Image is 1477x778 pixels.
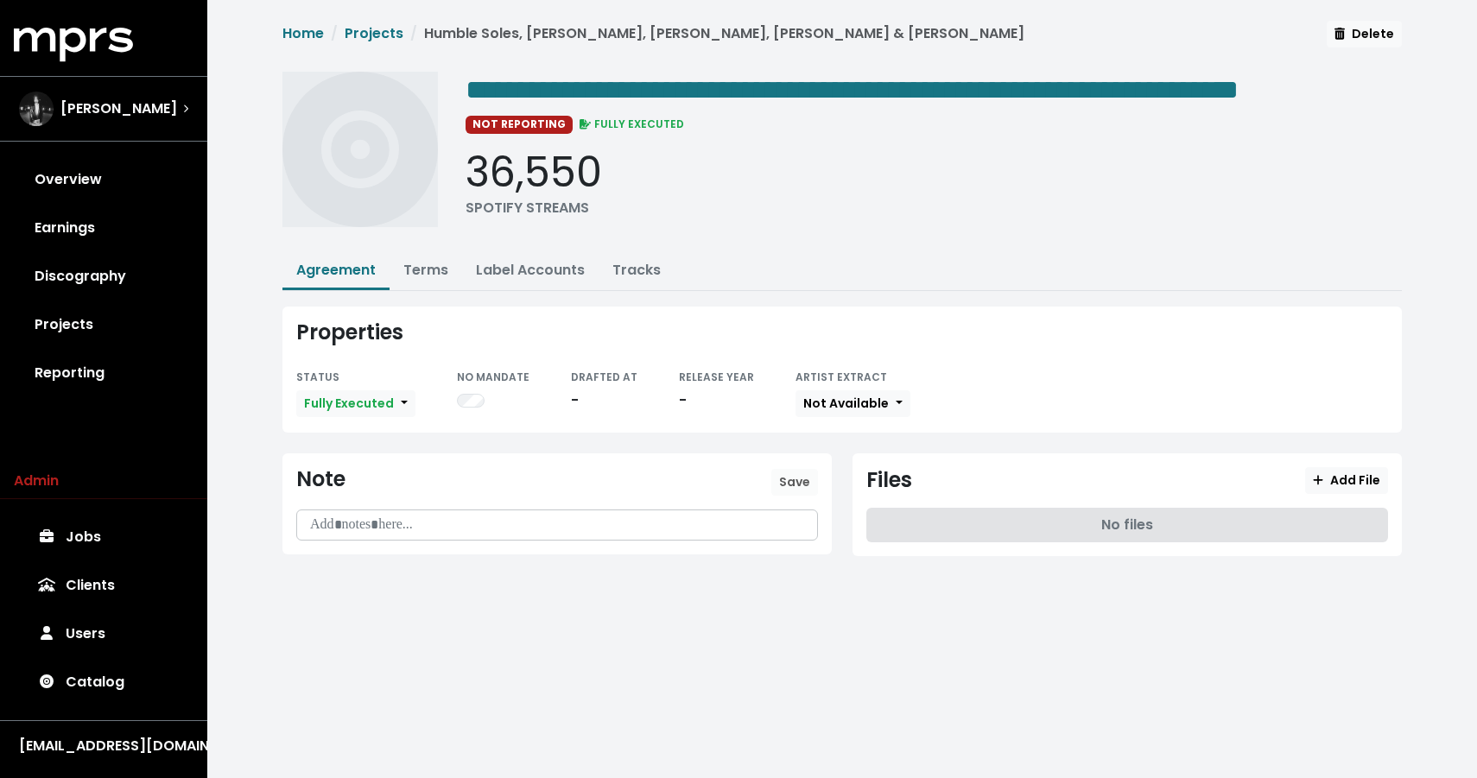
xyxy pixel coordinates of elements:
small: RELEASE YEAR [679,370,754,384]
a: Projects [14,300,193,349]
button: Fully Executed [296,390,415,417]
a: Jobs [14,513,193,561]
a: Discography [14,252,193,300]
span: Not Available [803,395,889,412]
a: Agreement [296,260,376,280]
a: Label Accounts [476,260,585,280]
button: Delete [1327,21,1402,47]
img: Album cover for this project [282,72,438,227]
small: NO MANDATE [457,370,529,384]
div: - [571,390,637,411]
div: Files [866,468,912,493]
button: [EMAIL_ADDRESS][DOMAIN_NAME] [14,735,193,757]
div: Note [296,467,345,492]
small: ARTIST EXTRACT [796,370,887,384]
div: 36,550 [466,148,602,198]
span: FULLY EXECUTED [576,117,685,131]
span: Delete [1334,25,1394,42]
div: SPOTIFY STREAMS [466,198,602,218]
small: STATUS [296,370,339,384]
small: DRAFTED AT [571,370,637,384]
a: Tracks [612,260,661,280]
span: [PERSON_NAME] [60,98,177,119]
div: No files [866,508,1388,542]
a: Clients [14,561,193,610]
nav: breadcrumb [282,23,1024,58]
a: mprs logo [14,34,133,54]
span: Edit value [466,76,1239,104]
span: NOT REPORTING [466,116,573,133]
a: Catalog [14,658,193,706]
div: Properties [296,320,1388,345]
a: Reporting [14,349,193,397]
img: The selected account / producer [19,92,54,126]
a: Projects [345,23,403,43]
div: - [679,390,754,411]
button: Add File [1305,467,1388,494]
a: Terms [403,260,448,280]
li: Humble Soles, [PERSON_NAME], [PERSON_NAME], [PERSON_NAME] & [PERSON_NAME] [403,23,1024,44]
div: [EMAIL_ADDRESS][DOMAIN_NAME] [19,736,188,756]
a: Overview [14,155,193,204]
a: Users [14,610,193,658]
button: Not Available [796,390,910,417]
span: Add File [1313,471,1380,489]
span: Fully Executed [304,395,394,412]
a: Home [282,23,324,43]
a: Earnings [14,204,193,252]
